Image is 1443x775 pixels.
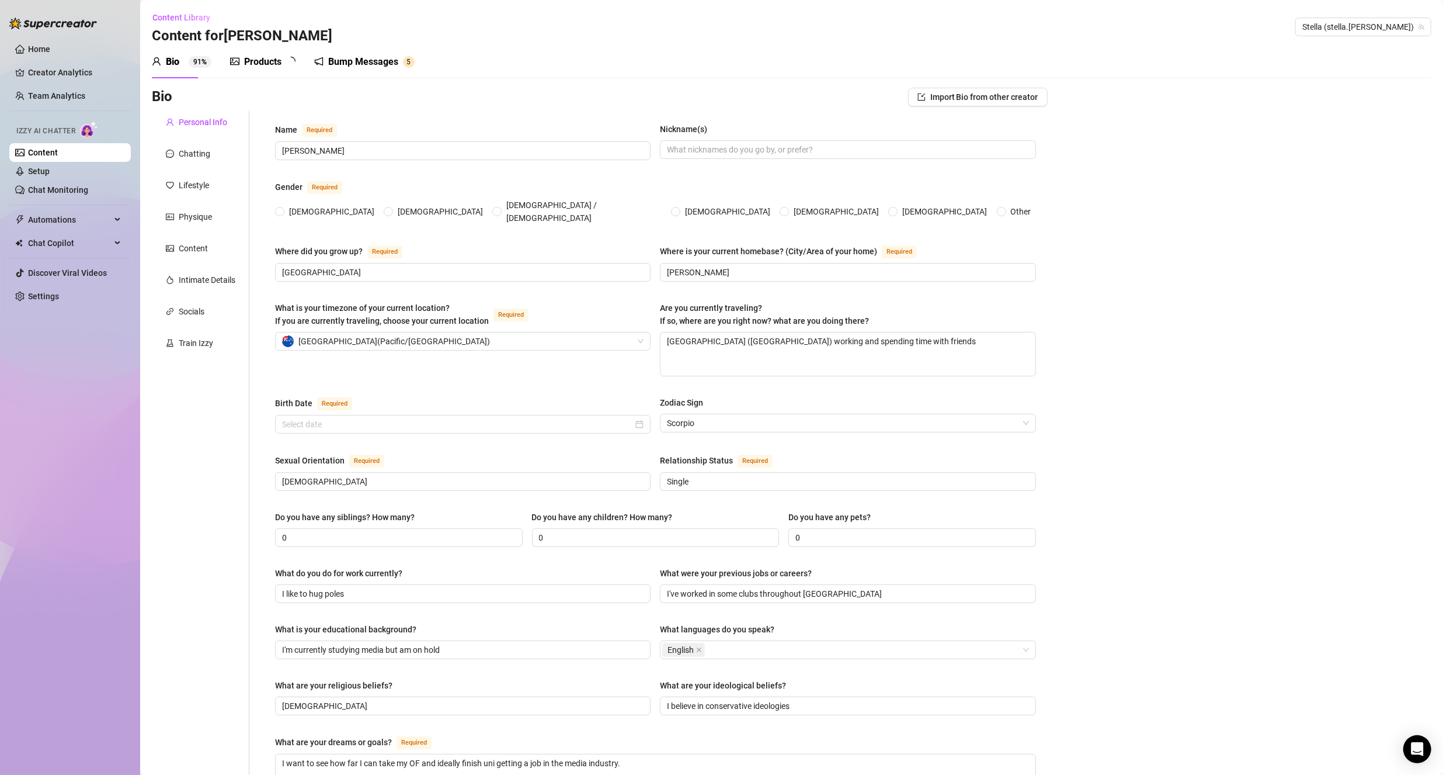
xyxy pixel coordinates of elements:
[275,454,345,467] div: Sexual Orientation
[660,567,812,580] div: What were your previous jobs or careers?
[660,454,785,468] label: Relationship Status
[349,455,384,468] span: Required
[660,679,786,692] div: What are your ideological beliefs?
[282,700,641,712] input: What are your religious beliefs?
[275,679,401,692] label: What are your religious beliefs?
[275,397,312,410] div: Birth Date
[1418,23,1425,30] span: team
[152,13,210,22] span: Content Library
[788,511,871,524] div: Do you have any pets?
[275,567,402,580] div: What do you do for work currently?
[532,511,673,524] div: Do you have any children? How many?
[282,144,641,157] input: Name
[152,8,220,27] button: Content Library
[244,55,281,69] div: Products
[898,205,992,218] span: [DEMOGRAPHIC_DATA]
[667,643,694,656] span: English
[660,567,820,580] label: What were your previous jobs or careers?
[179,242,208,255] div: Content
[189,56,211,68] sup: 91%
[393,205,488,218] span: [DEMOGRAPHIC_DATA]
[667,414,1028,432] span: Scorpio
[28,268,107,278] a: Discover Viral Videos
[282,418,633,431] input: Birth Date
[179,210,212,223] div: Physique
[282,266,641,279] input: Where did you grow up?
[275,181,302,193] div: Gender
[275,244,415,258] label: Where did you grow up?
[275,396,365,410] label: Birth Date
[152,57,161,66] span: user
[908,88,1048,106] button: Import Bio from other creator
[166,181,174,189] span: heart
[660,333,1035,376] textarea: [GEOGRAPHIC_DATA] ([GEOGRAPHIC_DATA]) working and spending time with friends
[9,18,97,29] img: logo-BBDzfeDw.svg
[493,309,528,321] span: Required
[917,93,926,101] span: import
[275,511,423,524] label: Do you have any siblings? How many?
[179,116,227,129] div: Personal Info
[660,123,707,136] div: Nickname(s)
[275,245,363,258] div: Where did you grow up?
[667,475,1026,488] input: Relationship Status
[275,735,444,749] label: What are your dreams or goals?
[179,147,210,160] div: Chatting
[282,587,641,600] input: What do you do for work currently?
[403,56,415,68] sup: 5
[166,213,174,221] span: idcard
[179,274,235,286] div: Intimate Details
[667,266,1026,279] input: Where is your current homebase? (City/Area of your home)
[275,180,355,194] label: Gender
[28,292,59,301] a: Settings
[667,143,1026,156] input: Nickname(s)
[660,454,733,467] div: Relationship Status
[166,55,179,69] div: Bio
[328,55,398,69] div: Bump Messages
[16,126,75,137] span: Izzy AI Chatter
[286,57,295,66] span: loading
[738,455,773,468] span: Required
[1006,205,1036,218] span: Other
[532,511,681,524] label: Do you have any children? How many?
[660,623,774,636] div: What languages do you speak?
[667,587,1026,600] input: What were your previous jobs or careers?
[15,215,25,224] span: thunderbolt
[298,333,490,350] span: [GEOGRAPHIC_DATA] ( Pacific/[GEOGRAPHIC_DATA] )
[166,244,174,252] span: picture
[28,44,50,54] a: Home
[788,511,879,524] label: Do you have any pets?
[660,123,715,136] label: Nickname(s)
[275,623,425,636] label: What is your educational background?
[28,91,85,101] a: Team Analytics
[28,167,50,176] a: Setup
[397,736,432,749] span: Required
[179,179,209,192] div: Lifestyle
[275,736,392,749] div: What are your dreams or goals?
[667,700,1026,712] input: What are your ideological beliefs?
[152,88,172,106] h3: Bio
[660,245,877,258] div: Where is your current homebase? (City/Area of your home)
[680,205,775,218] span: [DEMOGRAPHIC_DATA]
[15,239,23,247] img: Chat Copilot
[179,305,204,318] div: Socials
[660,303,869,326] span: Are you currently traveling? If so, where are you right now? what are you doing there?
[660,396,711,409] label: Zodiac Sign
[166,150,174,158] span: message
[28,234,111,252] span: Chat Copilot
[282,531,513,544] input: Do you have any siblings? How many?
[930,92,1038,102] span: Import Bio from other creator
[539,531,770,544] input: Do you have any children? How many?
[367,245,402,258] span: Required
[660,623,783,636] label: What languages do you speak?
[282,475,641,488] input: Sexual Orientation
[166,276,174,284] span: fire
[882,245,917,258] span: Required
[284,205,379,218] span: [DEMOGRAPHIC_DATA]
[230,57,239,66] span: picture
[314,57,324,66] span: notification
[795,531,1027,544] input: Do you have any pets?
[282,335,294,347] img: nz
[166,118,174,126] span: user
[707,643,710,657] input: What languages do you speak?
[179,337,213,350] div: Train Izzy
